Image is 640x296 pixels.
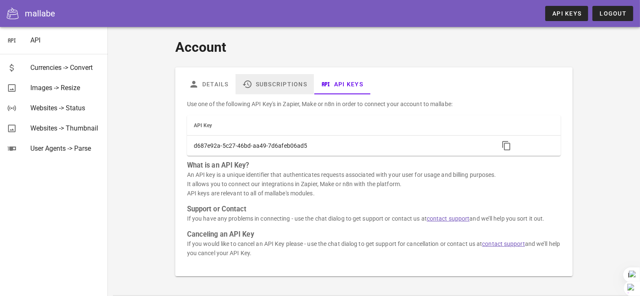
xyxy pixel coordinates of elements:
[194,123,212,128] span: API Key
[30,36,101,44] div: API
[30,104,101,112] div: Websites -> Status
[182,74,236,94] a: Details
[187,170,561,198] p: An API key is a unique identifier that authenticates requests associated with your user for usage...
[30,64,101,72] div: Currencies -> Convert
[187,239,561,258] p: If you would like to cancel an API Key please - use the chat dialog to get support for cancellati...
[592,6,633,21] button: Logout
[187,205,561,214] h3: Support or Contact
[545,6,588,21] a: API Keys
[187,214,561,223] p: If you have any problems in connecting - use the chat dialog to get support or contact us at and ...
[30,84,101,92] div: Images -> Resize
[552,10,581,17] span: API Keys
[187,115,492,136] th: API Key: Not sorted. Activate to sort ascending.
[187,230,561,239] h3: Canceling an API Key
[599,10,627,17] span: Logout
[482,240,525,247] a: contact support
[30,144,101,152] div: User Agents -> Parse
[175,37,573,57] h1: Account
[187,136,492,156] td: d687e92a-5c27-46bd-aa49-7d6afeb06ad5
[30,124,101,132] div: Websites -> Thumbnail
[427,215,470,222] a: contact support
[187,161,561,170] h3: What is an API Key?
[314,74,370,94] a: API Keys
[187,99,561,109] p: Use one of the following API Key's in Zapier, Make or n8n in order to connect your account to mal...
[236,74,314,94] a: Subscriptions
[25,7,55,20] div: mallabe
